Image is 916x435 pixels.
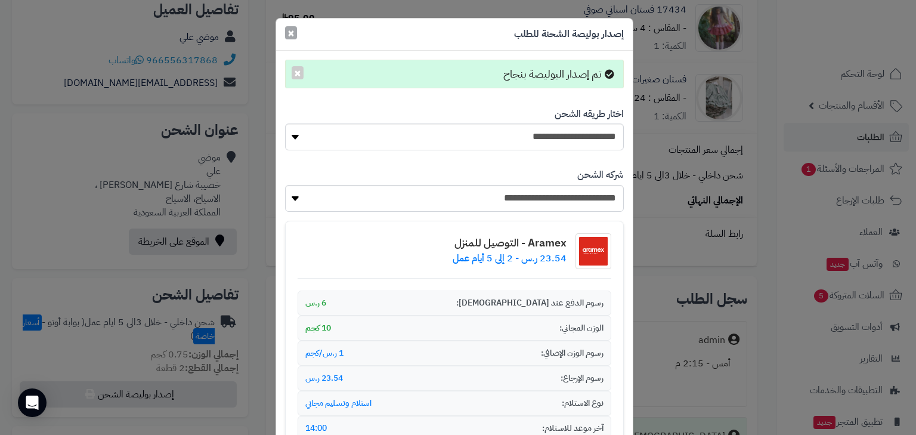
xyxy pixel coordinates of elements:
button: × [292,66,304,79]
span: × [287,24,295,42]
span: رسوم الدفع عند [DEMOGRAPHIC_DATA]: [456,297,604,309]
label: شركه الشحن [577,168,624,182]
span: 1 ر.س/كجم [305,347,343,359]
img: شعار شركة الشحن [575,233,611,269]
label: اختار طريقه الشحن [555,107,624,121]
span: 6 ر.س [305,297,326,309]
div: تم إصدار البوليصة بنجاح [285,60,624,88]
button: Close [285,26,297,39]
span: 14:00 [305,422,327,434]
span: استلام وتسليم مجاني [305,397,372,409]
h5: إصدار بوليصة الشحنة للطلب [514,27,624,41]
p: 23.54 ر.س - 2 إلى 5 أيام عمل [453,252,567,266]
div: Open Intercom Messenger [18,388,47,417]
span: 23.54 ر.س [305,372,343,384]
span: نوع الاستلام: [562,397,604,409]
span: رسوم الإرجاع: [561,372,604,384]
span: 10 كجم [305,322,331,334]
span: رسوم الوزن الإضافي: [541,347,604,359]
span: الوزن المجاني: [559,322,604,334]
h4: Aramex - التوصيل للمنزل [453,237,567,249]
span: آخر موعد للاستلام: [542,422,604,434]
